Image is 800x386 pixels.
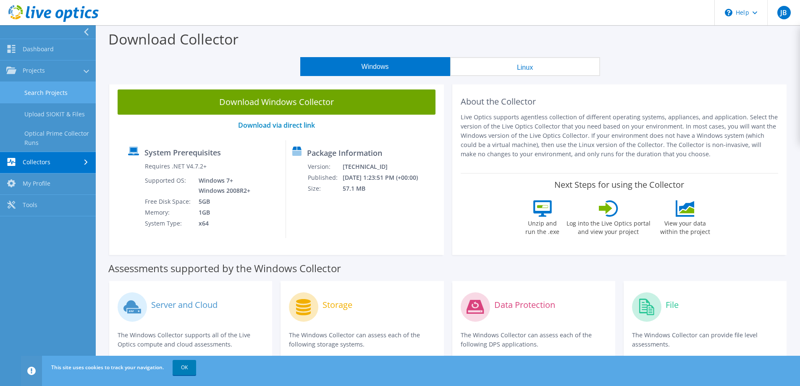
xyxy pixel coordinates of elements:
label: Log into the Live Optics portal and view your project [566,217,651,236]
svg: \n [725,9,732,16]
label: Requires .NET V4.7.2+ [145,162,207,171]
label: Server and Cloud [151,301,218,309]
label: Data Protection [494,301,555,309]
label: System Prerequisites [144,148,221,157]
a: Download Windows Collector [118,89,435,115]
td: 1GB [192,207,252,218]
a: Download via direct link [238,121,315,130]
td: 57.1 MB [342,183,429,194]
label: View your data within the project [655,217,716,236]
td: [DATE] 1:23:51 PM (+00:00) [342,172,429,183]
td: Supported OS: [144,175,192,196]
label: Assessments supported by the Windows Collector [108,264,341,273]
p: Live Optics supports agentless collection of different operating systems, appliances, and applica... [461,113,779,159]
p: The Windows Collector can provide file level assessments. [632,331,778,349]
label: Download Collector [108,29,239,49]
button: Windows [300,57,450,76]
p: The Windows Collector can assess each of the following DPS applications. [461,331,607,349]
p: The Windows Collector supports all of the Live Optics compute and cloud assessments. [118,331,264,349]
td: 5GB [192,196,252,207]
td: Memory: [144,207,192,218]
a: OK [173,360,196,375]
label: Next Steps for using the Collector [554,180,684,190]
span: JB [777,6,791,19]
td: Windows 7+ Windows 2008R2+ [192,175,252,196]
td: [TECHNICAL_ID] [342,161,429,172]
td: System Type: [144,218,192,229]
td: Published: [307,172,342,183]
td: x64 [192,218,252,229]
span: This site uses cookies to track your navigation. [51,364,164,371]
p: The Windows Collector can assess each of the following storage systems. [289,331,435,349]
h2: About the Collector [461,97,779,107]
label: Unzip and run the .exe [523,217,562,236]
label: Package Information [307,149,382,157]
label: File [666,301,679,309]
td: Version: [307,161,342,172]
button: Linux [450,57,600,76]
label: Storage [323,301,352,309]
td: Free Disk Space: [144,196,192,207]
td: Size: [307,183,342,194]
